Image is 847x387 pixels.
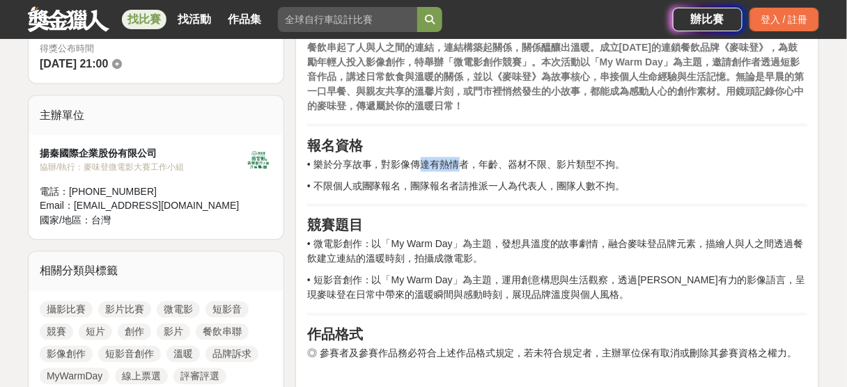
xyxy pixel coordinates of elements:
[122,10,166,29] a: 找比賽
[307,347,807,361] p: ◎ 參賽者及參賽作品務必符合上述作品格式規定，若未符合規定者，主辦單位保有取消或刪除其參賽資格之權力。
[307,218,363,233] strong: 競賽題目
[205,346,258,363] a: 品牌訴求
[40,146,244,161] div: 揚秦國際企業股份有限公司
[307,179,807,193] p: • 不限個人或團隊報名，團隊報名者請推派一人為代表人，團隊人數不拘。
[115,368,168,385] a: 線上票選
[40,42,272,56] span: 得獎公布時間
[307,237,807,267] p: • 微電影創作：以「My Warm Day」為主題，發想具溫度的故事劇情，融合麥味登品牌元素，描繪人與人之間透過餐飲建立連結的溫暖時刻，拍攝成微電影。
[118,324,151,340] a: 創作
[40,368,109,385] a: MyWarmDay
[29,96,283,135] div: 主辦單位
[98,346,161,363] a: 短影音創作
[40,346,93,363] a: 影像創作
[307,274,807,303] p: • 短影音創作：以「My Warm Day」為主題，運用創意構思與生活觀察，透過[PERSON_NAME]有力的影像語言，呈現麥味登在日常中帶來的溫暖瞬間與感動時刻，展現品牌溫度與個人風格。
[278,7,417,32] input: 全球自行車設計比賽
[307,42,805,111] strong: 餐飲串起了人與人之間的連結，連結構築起關係，關係醞釀出溫暖。成立[DATE]的連鎖餐飲品牌《麥味登》，為鼓勵年輕人投入影像創作，特舉辦「微電影創作競賽」。本次活動以「My Warm Day」為主...
[205,301,249,318] a: 短影音
[307,157,807,172] p: • 樂於分享故事，對影像傳達有熱情者，年齡、器材不限、影片類型不拘。
[222,10,267,29] a: 作品集
[40,184,244,199] div: 電話： [PHONE_NUMBER]
[157,301,200,318] a: 微電影
[307,138,363,153] strong: 報名資格
[157,324,190,340] a: 影片
[79,324,112,340] a: 短片
[40,215,91,226] span: 國家/地區：
[40,199,244,214] div: Email： [EMAIL_ADDRESS][DOMAIN_NAME]
[40,324,73,340] a: 競賽
[673,8,743,31] a: 辦比賽
[40,58,108,70] span: [DATE] 21:00
[307,327,363,342] strong: 作品格式
[40,301,93,318] a: 攝影比賽
[749,8,819,31] div: 登入 / 註冊
[166,346,200,363] a: 溫暖
[29,252,283,291] div: 相關分類與標籤
[40,161,244,173] div: 協辦/執行： 麥味登微電影大賽工作小組
[91,215,111,226] span: 台灣
[173,368,226,385] a: 評審評選
[172,10,217,29] a: 找活動
[98,301,151,318] a: 影片比賽
[196,324,249,340] a: 餐飲串聯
